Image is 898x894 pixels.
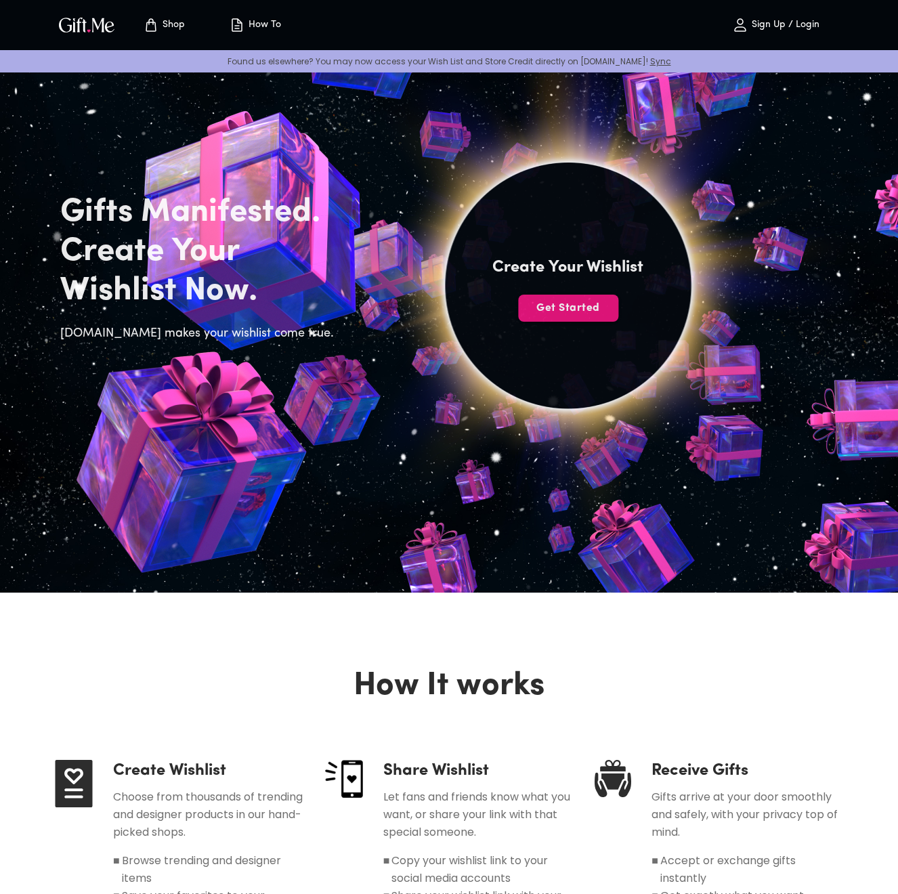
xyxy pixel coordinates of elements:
[708,3,843,47] button: Sign Up / Login
[229,17,245,33] img: how-to.svg
[492,257,643,278] h4: Create Your Wishlist
[127,3,201,47] button: Store page
[60,232,342,272] h2: Create Your
[518,301,618,316] span: Get Started
[391,852,573,887] h6: Copy your wishlist link to your social media accounts
[595,760,631,797] img: receive-gifts.svg
[217,3,292,47] button: How To
[650,56,671,67] a: Sync
[113,788,303,841] h6: Choose from thousands of trending and designer products in our hand-picked shops.
[660,852,843,887] h6: Accept or exchange gifts instantly
[748,20,819,31] p: Sign Up / Login
[113,760,303,782] h4: Create Wishlist
[651,852,658,887] h6: ■
[122,852,303,887] h6: Browse trending and designer items
[55,666,843,706] h2: How It works
[651,788,843,841] h6: Gifts arrive at your door smoothly and safely, with your privacy top of mind.
[325,760,363,798] img: share-wishlist.png
[263,12,872,590] img: hero_sun.png
[11,56,887,67] p: Found us elsewhere? You may now access your Wish List and Store Credit directly on [DOMAIN_NAME]!
[60,272,342,311] h2: Wishlist Now.
[383,788,574,841] h6: Let fans and friends know what you want, or share your link with that special someone.
[113,852,120,887] h6: ■
[56,15,117,35] img: GiftMe Logo
[383,852,390,887] h6: ■
[383,760,574,782] h4: Share Wishlist
[60,193,342,232] h2: Gifts Manifested.
[518,295,618,322] button: Get Started
[245,20,281,31] p: How To
[55,760,93,807] img: create-wishlist.svg
[651,760,843,782] h4: Receive Gifts
[55,17,119,33] button: GiftMe Logo
[60,324,342,343] h6: [DOMAIN_NAME] makes your wishlist come true.
[159,20,185,31] p: Shop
